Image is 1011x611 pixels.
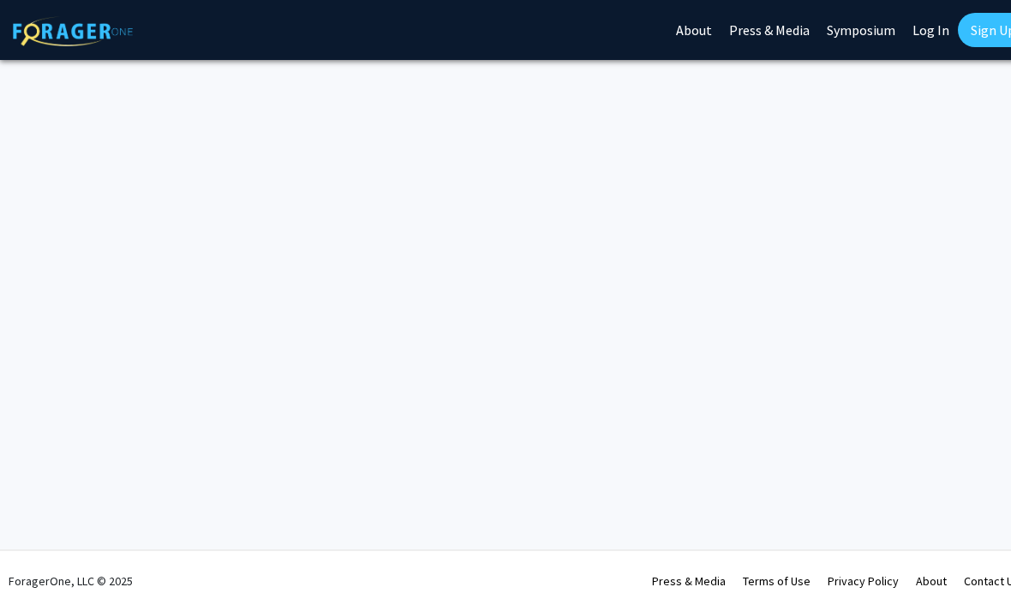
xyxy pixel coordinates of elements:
a: Press & Media [652,573,726,589]
a: Privacy Policy [828,573,899,589]
img: ForagerOne Logo [13,16,133,46]
a: Terms of Use [743,573,811,589]
a: About [916,573,947,589]
div: ForagerOne, LLC © 2025 [9,551,133,611]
